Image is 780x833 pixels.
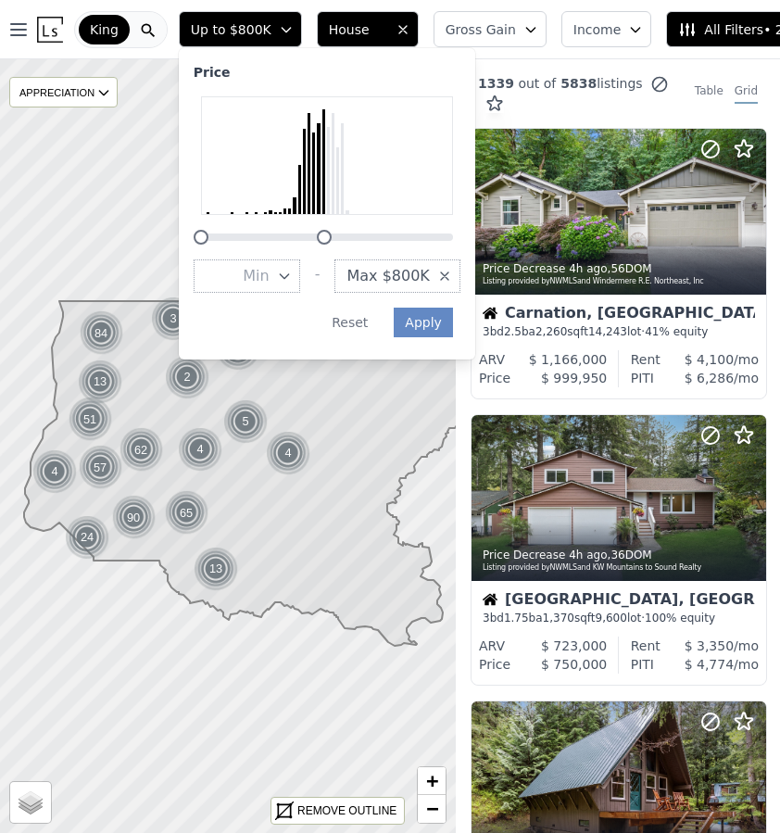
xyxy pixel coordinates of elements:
a: Layers [10,782,51,823]
span: − [426,797,438,820]
span: $ 3,350 [685,638,734,653]
div: Price Decrease , 56 DOM [483,261,757,276]
div: 57 [77,444,124,491]
div: Listing provided by NWMLS and KW Mountains to Sound Realty [483,562,757,574]
span: Min [243,265,269,287]
div: 65 [163,489,210,536]
img: g1.png [151,297,196,341]
button: House [317,11,419,47]
img: g1.png [65,515,110,560]
span: Income [573,20,622,39]
span: + [426,769,438,792]
span: $ 999,950 [541,371,607,385]
button: Reset [321,308,379,337]
a: Zoom in [418,767,446,795]
time: 2025-09-30 20:03 [569,262,607,275]
div: 5 [223,399,268,444]
div: 13 [194,547,238,591]
a: Price Decrease 4h ago,36DOMListing provided byNWMLSand KW Mountains to Sound RealtyHouse[GEOGRAPH... [471,414,765,686]
a: Price Decrease 4h ago,56DOMListing provided byNWMLSand Windermere R.E. Northeast, IncHouseCarnati... [471,128,765,399]
div: Carnation, [GEOGRAPHIC_DATA] [483,306,755,324]
div: 24 [65,515,109,560]
button: Apply [394,308,453,337]
span: 1339 [478,76,514,91]
div: - [315,259,321,293]
span: $ 4,100 [685,352,734,367]
div: /mo [660,350,759,369]
span: 9,600 [596,612,627,625]
span: Up to $800K [191,20,271,39]
span: $ 750,000 [541,657,607,672]
div: Price Decrease , 36 DOM [483,548,757,562]
div: 3 bd 2.5 ba sqft lot · 41% equity [483,324,755,339]
div: REMOVE OUTLINE [297,802,396,819]
div: 13 [78,360,122,404]
div: PITI [631,655,654,674]
span: $ 723,000 [541,638,607,653]
div: 3 [151,297,195,341]
div: 90 [110,494,157,541]
div: out of listings [456,74,680,113]
img: House [483,306,497,321]
div: ARV [479,350,505,369]
img: Lotside [37,17,63,43]
div: Price [479,655,510,674]
div: 4 [178,427,222,472]
div: ARV [479,637,505,655]
div: 51 [67,396,114,443]
span: $ 4,774 [685,657,734,672]
div: Listing provided by NWMLS and Windermere R.E. Northeast, Inc [483,276,757,287]
img: g2.png [118,426,166,473]
div: /mo [654,369,759,387]
div: Grid [735,83,758,104]
div: Table [695,83,723,104]
img: g2.png [110,494,158,541]
img: g1.png [223,399,269,444]
span: $ 6,286 [685,371,734,385]
time: 2025-09-30 19:31 [569,549,607,562]
div: Rent [631,637,660,655]
span: House [329,20,388,39]
img: g1.png [178,427,223,472]
img: House [483,592,497,607]
div: 2 [165,355,209,399]
span: 5838 [556,76,597,91]
div: /mo [654,655,759,674]
div: 4 [266,431,310,475]
span: 2,260 [535,325,567,338]
span: King [90,20,119,39]
div: 62 [118,426,165,473]
img: g1.png [194,547,239,591]
img: g2.png [67,396,115,443]
div: 4 [32,449,77,494]
div: 84 [78,309,125,357]
span: 1,370 [543,612,574,625]
div: Rent [631,350,660,369]
span: $ 1,166,000 [529,352,608,367]
span: 14,243 [588,325,627,338]
div: Price [194,63,231,82]
button: Income [561,11,652,47]
button: Up to $800K [179,11,302,47]
img: g1.png [32,449,78,494]
div: Price [479,369,510,387]
img: g1.png [266,431,311,475]
a: Zoom out [418,795,446,823]
div: Up to $800K [179,48,475,360]
span: Gross Gain [446,20,516,39]
img: g1.png [78,360,123,404]
img: g2.png [78,309,126,357]
button: Gross Gain [434,11,547,47]
img: g2.png [163,489,211,536]
span: Max $800K [346,265,429,287]
div: 3 bd 1.75 ba sqft lot · 100% equity [483,611,755,625]
div: APPRECIATION [9,77,118,107]
div: PITI [631,369,654,387]
img: g1.png [165,355,210,399]
div: /mo [660,637,759,655]
div: [GEOGRAPHIC_DATA], [GEOGRAPHIC_DATA] [483,592,755,611]
img: g2.png [77,444,125,491]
